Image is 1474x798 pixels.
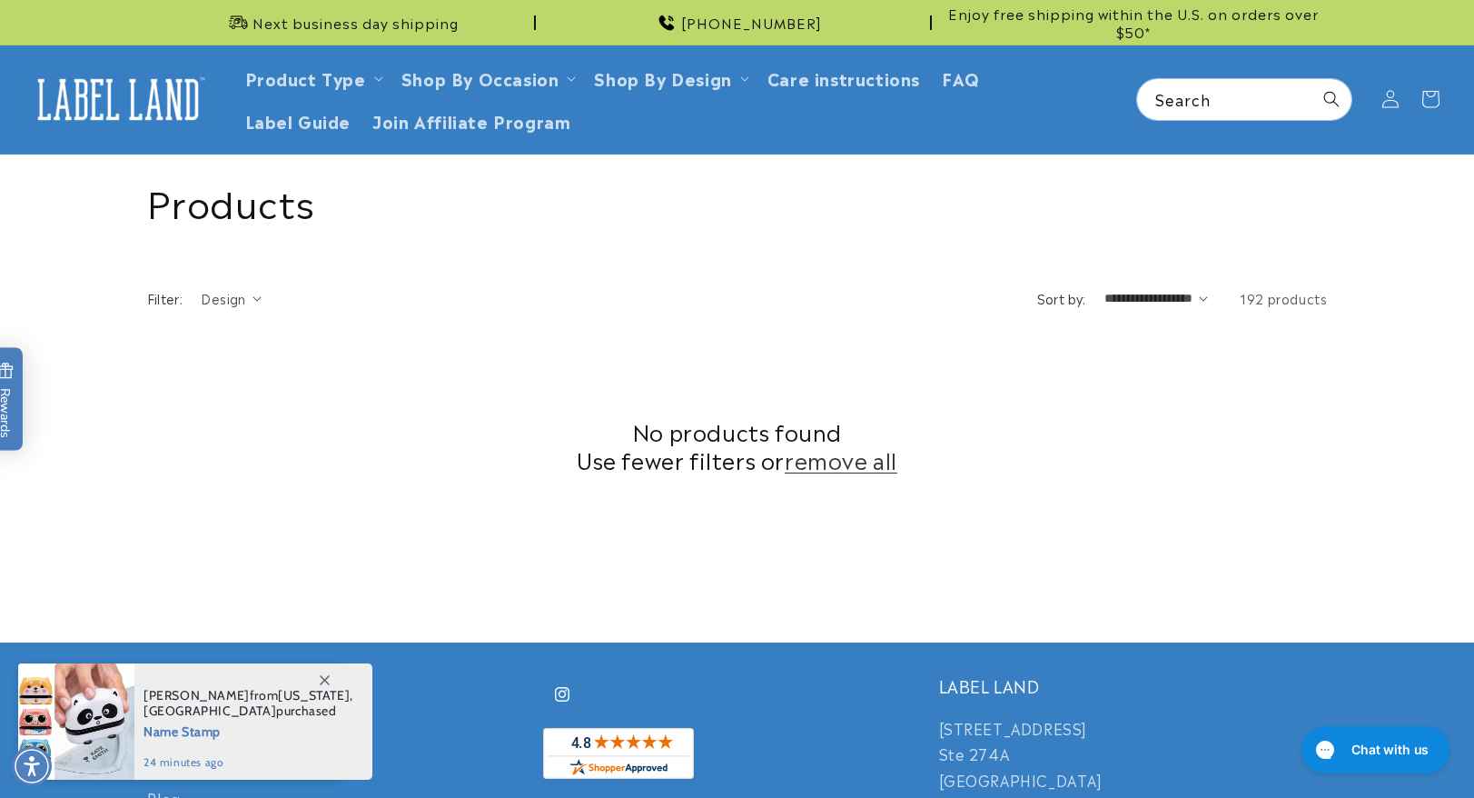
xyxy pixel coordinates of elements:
[1037,289,1086,307] label: Sort by:
[401,67,559,88] span: Shop By Occasion
[12,746,52,786] div: Accessibility Menu
[147,177,1328,224] h1: Products
[245,110,351,131] span: Label Guide
[201,289,245,307] span: Design
[278,687,350,703] span: [US_STATE]
[234,99,362,142] a: Label Guide
[361,99,581,142] a: Join Affiliate Program
[21,65,216,135] a: Label Land
[931,56,991,99] a: FAQ
[942,67,980,88] span: FAQ
[939,5,1328,40] span: Enjoy free shipping within the U.S. on orders over $50*
[785,445,897,474] a: remove all
[767,67,920,88] span: Care instructions
[583,56,756,99] summary: Shop By Design
[245,65,366,90] a: Product Type
[27,71,209,127] img: Label Land
[201,289,262,308] summary: Design (0 selected)
[1311,79,1351,119] button: Search
[1292,720,1456,780] iframe: Gorgias live chat messenger
[372,110,570,131] span: Join Affiliate Program
[1240,289,1327,307] span: 192 products
[143,703,276,719] span: [GEOGRAPHIC_DATA]
[939,675,1328,696] h2: LABEL LAND
[234,56,391,99] summary: Product Type
[594,65,731,90] a: Shop By Design
[147,289,183,308] h2: Filter:
[143,687,250,703] span: [PERSON_NAME]
[252,14,459,32] span: Next business day shipping
[681,14,822,32] span: [PHONE_NUMBER]
[757,56,931,99] a: Care instructions
[147,417,1328,474] h2: No products found Use fewer filters or
[391,56,584,99] summary: Shop By Occasion
[143,688,353,719] span: from , purchased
